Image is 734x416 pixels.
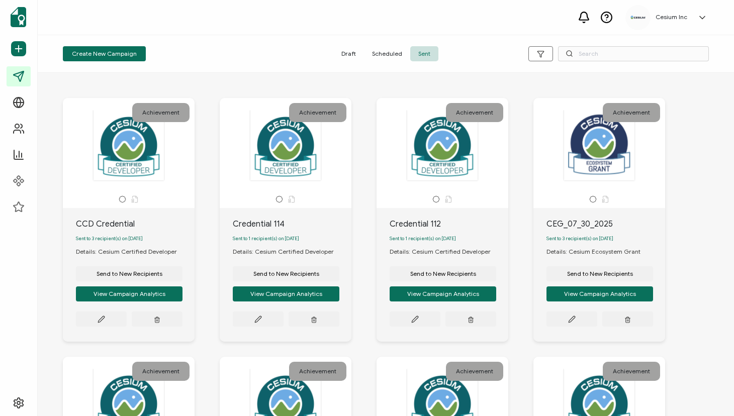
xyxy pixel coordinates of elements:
span: Sent to 3 recipient(s) on [DATE] [76,236,143,242]
div: Achievement [446,362,503,381]
div: Credential 114 [233,218,351,230]
div: Details: Cesium Certified Developer [233,247,344,256]
span: Send to New Recipients [97,271,162,277]
button: View Campaign Analytics [390,286,496,301]
span: Sent to 1 recipient(s) on [DATE] [390,236,456,242]
div: Details: Cesium Certified Developer [76,247,187,256]
span: Send to New Recipients [253,271,319,277]
span: Sent to 1 recipient(s) on [DATE] [233,236,299,242]
button: View Campaign Analytics [76,286,182,301]
div: Achievement [289,103,346,122]
span: Send to New Recipients [567,271,633,277]
div: CCD Credential [76,218,195,230]
div: Details: Cesium Ecosystem Grant [546,247,651,256]
span: Create New Campaign [72,51,137,57]
img: sertifier-logomark-colored.svg [11,7,26,27]
h5: Cesium Inc [656,14,687,21]
div: Achievement [446,103,503,122]
span: Send to New Recipients [410,271,476,277]
span: Draft [333,46,364,61]
div: CEG_07_30_2025 [546,218,665,230]
div: Achievement [603,103,660,122]
span: Scheduled [364,46,410,61]
iframe: Chat Widget [684,368,734,416]
input: Search [558,46,709,61]
button: Send to New Recipients [76,266,182,281]
button: Create New Campaign [63,46,146,61]
div: Credential 112 [390,218,508,230]
img: 1abc0e83-7b8f-4e95-bb42-7c8235cfe526.png [630,16,646,19]
button: View Campaign Analytics [233,286,339,301]
button: Send to New Recipients [233,266,339,281]
div: Achievement [132,362,190,381]
div: Details: Cesium Certified Developer [390,247,501,256]
button: Send to New Recipients [390,266,496,281]
span: Sent [410,46,438,61]
div: Achievement [289,362,346,381]
div: Achievement [132,103,190,122]
button: View Campaign Analytics [546,286,653,301]
button: Send to New Recipients [546,266,653,281]
span: Sent to 3 recipient(s) on [DATE] [546,236,613,242]
div: Achievement [603,362,660,381]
